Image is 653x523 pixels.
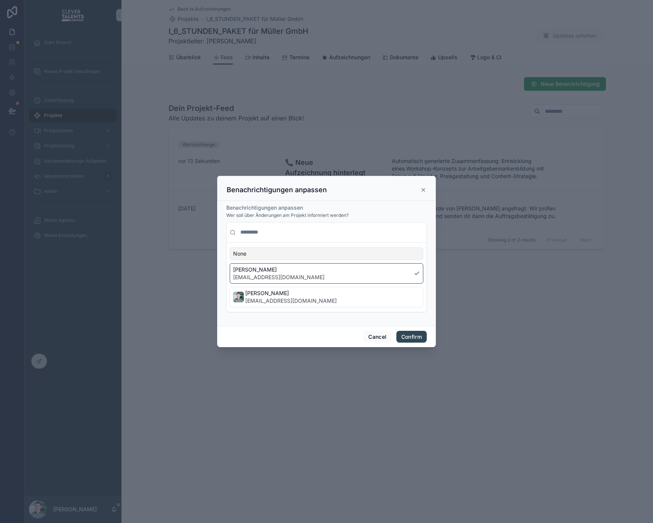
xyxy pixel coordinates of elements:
[233,266,325,273] span: [PERSON_NAME]
[226,212,349,218] span: Wer soll über Änderungen am Projekt informiert werden?
[245,289,337,297] span: [PERSON_NAME]
[226,204,303,211] span: Benachrichtigungen anpassen
[245,297,337,305] span: [EMAIL_ADDRESS][DOMAIN_NAME]
[363,331,391,343] button: Cancel
[227,243,426,312] div: Suggestions
[233,273,325,281] span: [EMAIL_ADDRESS][DOMAIN_NAME]
[227,185,327,194] h3: Benachrichtigungen anpassen
[230,247,423,260] div: None
[396,331,427,343] button: Confirm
